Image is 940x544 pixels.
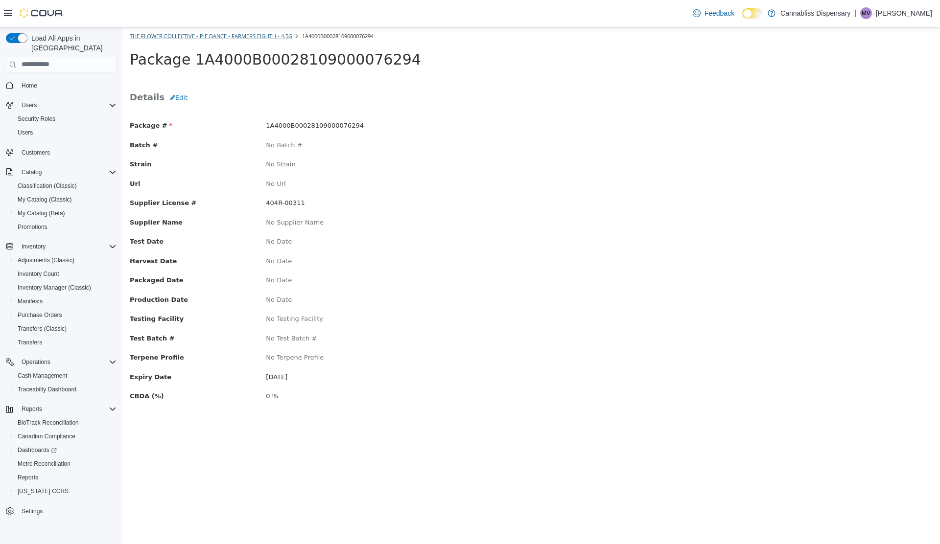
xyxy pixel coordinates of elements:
span: Catalog [18,166,117,178]
button: Manifests [10,295,120,308]
span: Reports [18,403,117,415]
span: Inventory [18,241,117,252]
span: Home [22,82,37,90]
a: Dashboards [10,443,120,457]
span: No Test Batch # [143,307,194,315]
span: BioTrack Reconciliation [14,417,117,429]
a: My Catalog (Beta) [14,207,69,219]
div: Moniece Vigil [860,7,872,19]
span: Cash Management [14,370,117,382]
button: Edit [42,62,70,79]
span: Customers [18,146,117,159]
span: Url [7,153,18,160]
a: [US_STATE] CCRS [14,485,72,497]
span: Inventory Manager (Classic) [14,282,117,294]
button: Classification (Classic) [10,179,120,193]
span: No Date [143,269,169,276]
span: Manifests [14,295,117,307]
p: Cannabliss Dispensary [780,7,850,19]
button: Settings [2,504,120,518]
a: Traceabilty Dashboard [14,384,80,395]
span: Supplier Name [7,191,60,199]
a: Inventory Count [14,268,63,280]
button: Customers [2,145,120,159]
a: Transfers [14,337,46,348]
span: My Catalog (Beta) [14,207,117,219]
span: Inventory Count [14,268,117,280]
span: Users [18,99,117,111]
span: Manifests [18,297,43,305]
p: [PERSON_NAME] [876,7,932,19]
span: No Testing Facility [143,288,201,295]
button: Users [18,99,41,111]
span: CBDA (%) [7,365,42,372]
span: Reports [14,472,117,483]
button: Adjustments (Classic) [10,253,120,267]
span: Production Date [7,269,66,276]
span: Customers [22,149,50,157]
button: Cash Management [10,369,120,383]
span: My Catalog (Classic) [14,194,117,205]
span: 0 % [143,365,156,372]
nav: Complex example [6,74,117,544]
span: BioTrack Reconciliation [18,419,79,427]
button: Inventory [2,240,120,253]
span: Metrc Reconciliation [18,460,70,468]
a: Customers [18,147,54,159]
button: Users [10,126,120,139]
span: [DATE] [143,346,165,353]
button: Inventory Count [10,267,120,281]
span: Transfers [14,337,117,348]
a: Adjustments (Classic) [14,254,78,266]
input: Dark Mode [742,8,763,19]
span: My Catalog (Classic) [18,196,72,204]
span: No Strain [143,133,173,140]
button: Inventory [18,241,49,252]
span: Supplier License # [7,172,74,179]
button: Catalog [2,165,120,179]
span: Canadian Compliance [14,431,117,442]
img: Cova [20,8,64,18]
a: Security Roles [14,113,59,125]
span: Security Roles [14,113,117,125]
a: Manifests [14,295,47,307]
a: The Flower Collective - Pie Dance - Farmers Eighth - 4.5g [7,5,170,12]
span: No Batch # [143,114,180,121]
span: Settings [18,505,117,517]
a: Reports [14,472,42,483]
span: Packaged Date [7,249,61,256]
span: Cash Management [18,372,67,380]
a: Feedback [689,3,738,23]
span: [US_STATE] CCRS [18,487,69,495]
span: No Date [143,230,169,237]
span: No Supplier Name [143,191,201,199]
span: Terpene Profile [7,326,62,334]
span: No Date [143,210,169,218]
span: Adjustments (Classic) [14,254,117,266]
button: Inventory Manager (Classic) [10,281,120,295]
button: Security Roles [10,112,120,126]
span: Classification (Classic) [18,182,77,190]
span: Test Batch # [7,307,52,315]
span: Traceabilty Dashboard [18,385,76,393]
span: Reports [22,405,42,413]
span: Purchase Orders [18,311,62,319]
span: Promotions [18,223,47,231]
span: Home [18,79,117,91]
span: Batch # [7,114,35,121]
a: Dashboards [14,444,61,456]
a: Cash Management [14,370,71,382]
span: Test Date [7,210,41,218]
span: No Url [143,153,163,160]
span: Inventory Count [18,270,59,278]
span: 404R-00311 [143,172,182,179]
span: Security Roles [18,115,55,123]
span: Operations [18,356,117,368]
span: 1A4000B00028109000076294 [143,94,241,102]
a: Classification (Classic) [14,180,81,192]
button: My Catalog (Classic) [10,193,120,206]
span: Washington CCRS [14,485,117,497]
span: Package # [7,94,50,102]
span: Strain [7,133,29,140]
